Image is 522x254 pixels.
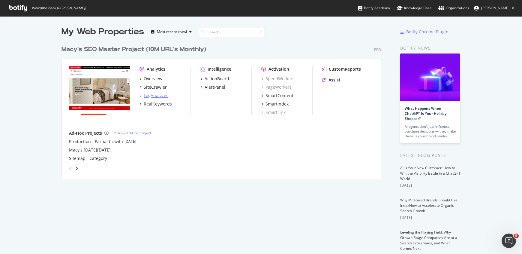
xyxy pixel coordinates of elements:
div: Activation [268,66,289,72]
div: SmartContent [265,93,293,99]
a: AlertPanel [200,84,225,90]
a: SmartContent [261,93,293,99]
a: Botify Chrome Plugin [400,29,448,35]
input: Search [199,27,265,37]
div: [DATE] [400,183,460,188]
div: Knowledge Base [397,5,432,11]
div: Analytics [147,66,165,72]
div: Intelligence [208,66,231,72]
a: CustomReports [322,66,361,72]
a: Production - Partial Crawl [69,139,120,145]
a: New Ad-Hoc Project [113,130,151,136]
div: CustomReports [329,66,361,72]
button: [PERSON_NAME] [469,3,519,13]
div: grid [61,38,386,179]
a: Leveling the Playing Field: Why Growth-Stage Companies Are at a Search Crossroads, and What Comes... [400,230,457,251]
a: SmartLink [261,109,286,115]
a: LogAnalyzer [139,93,168,99]
div: ActionBoard [205,76,229,82]
a: PageWorkers [261,84,292,90]
iframe: Intercom live chat [502,234,516,248]
span: 5 [514,234,519,238]
a: Assist [322,77,340,83]
div: SiteCrawler [144,84,167,90]
a: RealKeywords [139,101,172,107]
div: RealKeywords [144,101,172,107]
div: Latest Blog Posts [400,152,460,159]
div: SmartIndex [265,101,289,107]
a: SpeedWorkers [261,76,295,82]
div: Assist [328,77,340,83]
button: Most recent crawl [149,27,194,37]
div: My Web Properties [61,26,144,38]
a: What Happens When ChatGPT Is Your Holiday Shopper? [405,106,446,121]
div: AlertPanel [205,84,225,90]
a: Overview [139,76,162,82]
div: LogAnalyzer [144,93,168,99]
div: Ad-Hoc Projects [69,130,102,136]
div: Organizations [438,5,469,11]
div: AI agents don’t just influence purchase decisions — they make them. Is your brand ready? [405,124,456,139]
img: What Happens When ChatGPT Is Your Holiday Shopper? [400,54,460,101]
div: Botify news [400,45,460,51]
div: Macy's SEO Master Project (10M URL's Monthly) [61,45,206,54]
span: Allison Gollub [481,5,509,11]
div: [DATE] [400,215,460,220]
img: www.macys.com [69,66,130,115]
div: Botify Academy [358,5,390,11]
div: Overview [144,76,162,82]
a: Macy's [DATE][DATE] [69,147,111,153]
div: Botify Chrome Plugin [406,29,448,35]
a: Macy's SEO Master Project (10M URL's Monthly) [61,45,208,54]
a: SmartIndex [261,101,289,107]
div: Pro [374,47,381,52]
a: SiteCrawler [139,84,167,90]
a: AI Is Your New Customer: How to Win the Visibility Battle in a ChatGPT World [400,165,460,181]
div: New Ad-Hoc Project [118,130,151,136]
div: Most recent crawl [157,30,187,34]
div: angle-right [74,166,79,172]
a: Why Mid-Sized Brands Should Use IndexNow to Accelerate Organic Search Growth [400,197,457,213]
a: [DATE] [124,139,136,144]
div: angle-left [67,164,74,173]
a: ActionBoard [200,76,229,82]
span: Welcome back, [PERSON_NAME] ! [31,6,86,11]
a: Sitemap - Category [69,155,107,161]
